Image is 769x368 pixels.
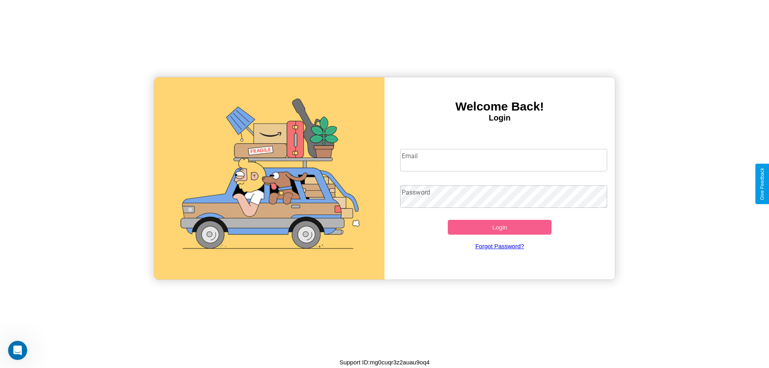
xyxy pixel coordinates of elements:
[396,235,604,257] a: Forgot Password?
[759,168,765,200] div: Give Feedback
[448,220,552,235] button: Login
[384,113,615,123] h4: Login
[339,357,429,368] p: Support ID: mg0cuqr3z2auau9oq4
[8,341,27,360] iframe: Intercom live chat
[384,100,615,113] h3: Welcome Back!
[154,77,384,280] img: gif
